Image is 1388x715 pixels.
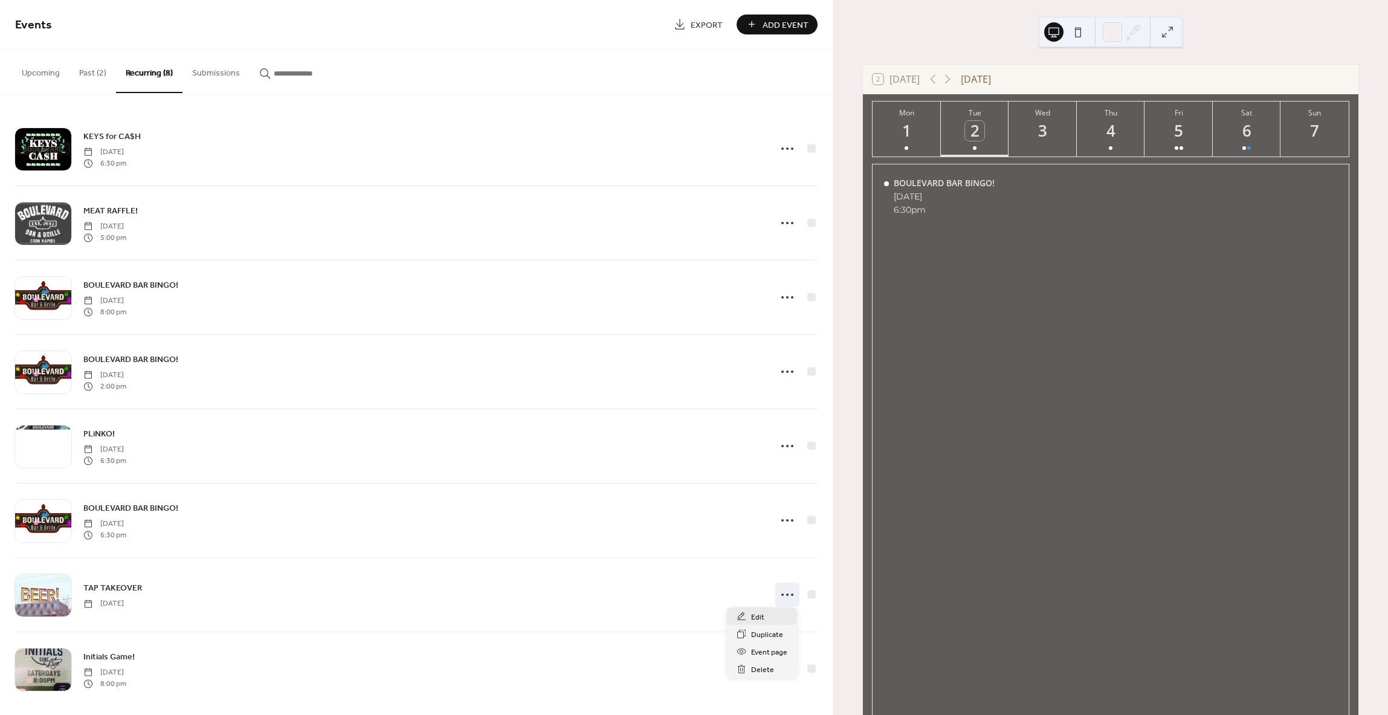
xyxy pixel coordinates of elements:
[83,444,126,455] span: [DATE]
[751,664,774,676] span: Delete
[944,108,1005,118] div: Tue
[83,205,138,218] span: MEAT RAFFLE!
[83,232,126,243] span: 5:00 pm
[83,278,178,292] a: BOULEVARD BAR BINGO!
[1305,121,1325,141] div: 7
[83,651,135,664] span: Initials Game!
[83,667,126,678] span: [DATE]
[83,147,126,158] span: [DATE]
[691,19,723,31] span: Export
[83,582,142,595] span: TAP TAKEOVER
[1284,108,1345,118] div: Sun
[83,381,126,392] span: 2:00 pm
[83,204,138,218] a: MEAT RAFFLE!
[83,529,126,540] span: 6:30 pm
[876,108,937,118] div: Mon
[894,177,995,189] div: BOULEVARD BAR BINGO!
[965,121,985,141] div: 2
[83,306,126,317] span: 8:00 pm
[83,158,126,169] span: 6:30 pm
[83,221,126,232] span: [DATE]
[83,650,135,664] a: Initials Game!
[83,370,126,381] span: [DATE]
[1101,121,1121,141] div: 4
[751,611,764,624] span: Edit
[83,131,141,143] span: KEYS for CA$H
[83,428,115,441] span: PLiNKO!
[665,15,732,34] a: Export
[83,455,126,466] span: 6:30 pm
[182,49,250,92] button: Submissions
[1148,108,1209,118] div: Fri
[83,678,126,689] span: 8:00 pm
[1169,121,1189,141] div: 5
[873,102,941,157] button: Mon1
[894,204,995,215] div: 6:30pm
[1213,102,1281,157] button: Sat6
[83,519,126,529] span: [DATE]
[1033,121,1053,141] div: 3
[83,129,141,143] a: KEYS for CA$H
[83,581,142,595] a: TAP TAKEOVER
[1280,102,1349,157] button: Sun7
[12,49,69,92] button: Upcoming
[1012,108,1073,118] div: Wed
[941,102,1009,157] button: Tue2
[1080,108,1141,118] div: Thu
[897,121,917,141] div: 1
[1216,108,1277,118] div: Sat
[116,49,182,93] button: Recurring (8)
[1237,121,1257,141] div: 6
[69,49,116,92] button: Past (2)
[83,296,126,306] span: [DATE]
[83,502,178,515] span: BOULEVARD BAR BINGO!
[1077,102,1145,157] button: Thu4
[1144,102,1213,157] button: Fri5
[763,19,809,31] span: Add Event
[83,598,124,609] span: [DATE]
[1009,102,1077,157] button: Wed3
[961,72,991,86] div: [DATE]
[83,427,115,441] a: PLiNKO!
[83,354,178,366] span: BOULEVARD BAR BINGO!
[15,13,52,37] span: Events
[83,501,178,515] a: BOULEVARD BAR BINGO!
[83,352,178,366] a: BOULEVARD BAR BINGO!
[751,629,783,641] span: Duplicate
[894,191,995,202] div: [DATE]
[751,646,787,659] span: Event page
[83,279,178,292] span: BOULEVARD BAR BINGO!
[737,15,818,34] button: Add Event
